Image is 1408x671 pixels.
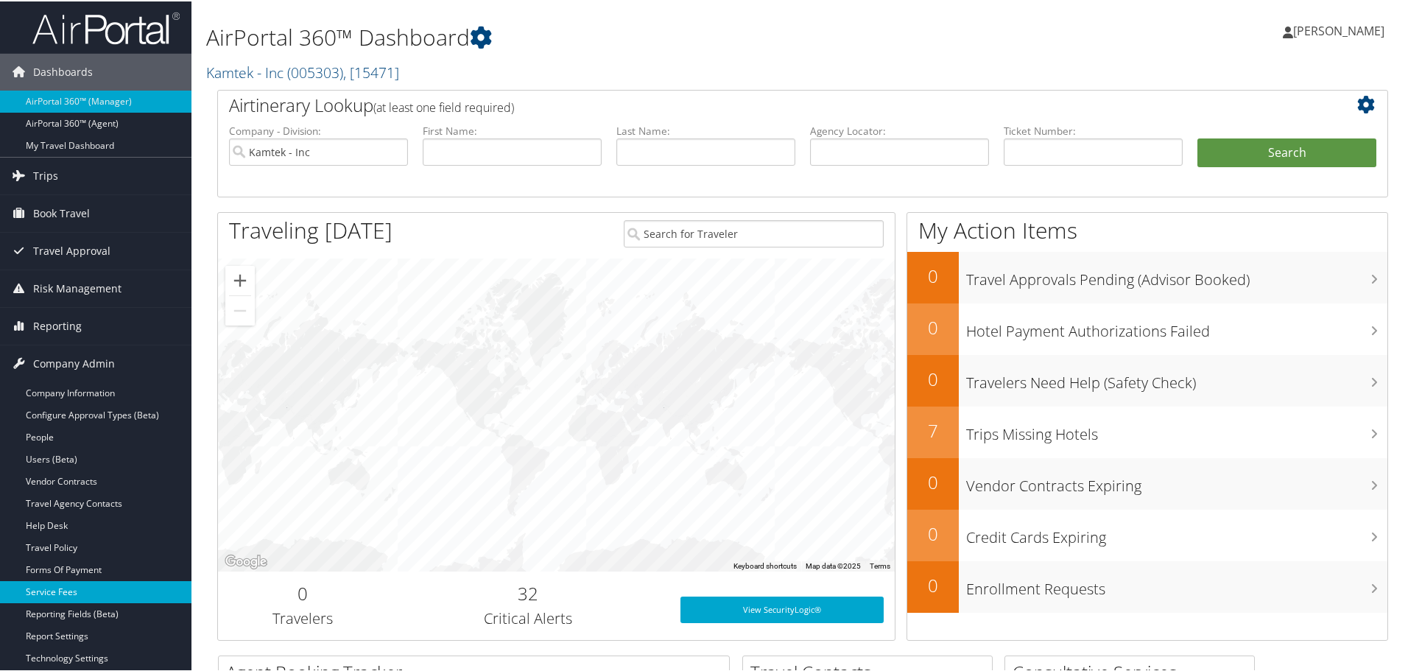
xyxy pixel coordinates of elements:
[907,302,1387,354] a: 0Hotel Payment Authorizations Failed
[966,570,1387,598] h3: Enrollment Requests
[206,61,399,81] a: Kamtek - Inc
[229,580,376,605] h2: 0
[907,560,1387,611] a: 0Enrollment Requests
[33,269,122,306] span: Risk Management
[907,457,1387,508] a: 0Vendor Contracts Expiring
[33,306,82,343] span: Reporting
[229,122,408,137] label: Company - Division:
[398,607,658,628] h3: Critical Alerts
[225,264,255,294] button: Zoom in
[907,354,1387,405] a: 0Travelers Need Help (Safety Check)
[966,364,1387,392] h3: Travelers Need Help (Safety Check)
[225,295,255,324] button: Zoom out
[373,98,514,114] span: (at least one field required)
[33,231,110,268] span: Travel Approval
[966,467,1387,495] h3: Vendor Contracts Expiring
[1293,21,1384,38] span: [PERSON_NAME]
[423,122,602,137] label: First Name:
[806,561,861,569] span: Map data ©2025
[33,344,115,381] span: Company Admin
[733,560,797,570] button: Keyboard shortcuts
[343,61,399,81] span: , [ 15471 ]
[1283,7,1399,52] a: [PERSON_NAME]
[966,312,1387,340] h3: Hotel Payment Authorizations Failed
[907,468,959,493] h2: 0
[1004,122,1183,137] label: Ticket Number:
[229,214,393,245] h1: Traveling [DATE]
[229,91,1279,116] h2: Airtinerary Lookup
[680,595,884,622] a: View SecurityLogic®
[222,551,270,570] a: Open this area in Google Maps (opens a new window)
[222,551,270,570] img: Google
[616,122,795,137] label: Last Name:
[33,156,58,193] span: Trips
[32,10,180,44] img: airportal-logo.png
[907,365,959,390] h2: 0
[907,508,1387,560] a: 0Credit Cards Expiring
[398,580,658,605] h2: 32
[907,417,959,442] h2: 7
[33,194,90,231] span: Book Travel
[907,250,1387,302] a: 0Travel Approvals Pending (Advisor Booked)
[870,561,890,569] a: Terms (opens in new tab)
[907,405,1387,457] a: 7Trips Missing Hotels
[206,21,1002,52] h1: AirPortal 360™ Dashboard
[966,261,1387,289] h3: Travel Approvals Pending (Advisor Booked)
[907,262,959,287] h2: 0
[907,314,959,339] h2: 0
[1197,137,1376,166] button: Search
[229,607,376,628] h3: Travelers
[966,519,1387,547] h3: Credit Cards Expiring
[907,572,959,597] h2: 0
[624,219,884,246] input: Search for Traveler
[907,214,1387,245] h1: My Action Items
[966,415,1387,443] h3: Trips Missing Hotels
[810,122,989,137] label: Agency Locator:
[907,520,959,545] h2: 0
[33,52,93,89] span: Dashboards
[287,61,343,81] span: ( 005303 )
